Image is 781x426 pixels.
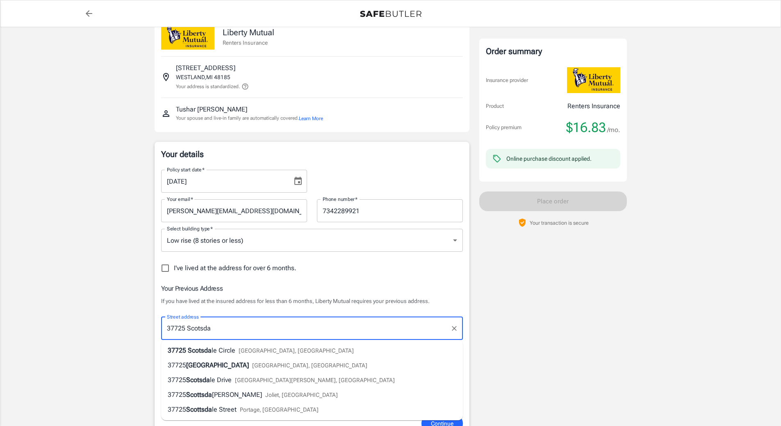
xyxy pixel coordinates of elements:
div: Low rise (8 stories or less) [161,229,463,252]
p: Your details [161,148,463,160]
button: Learn More [299,115,323,122]
input: Enter email [161,199,307,222]
p: Product [486,102,504,110]
span: Scottsda [186,391,212,399]
button: Clear [449,323,460,334]
p: Tushar [PERSON_NAME] [176,105,247,114]
div: Order summary [486,45,620,57]
p: [STREET_ADDRESS] [176,63,235,73]
h6: Your Previous Address [161,283,463,294]
svg: Insured person [161,109,171,118]
input: Enter number [317,199,463,222]
span: le Circle [212,346,235,354]
span: [GEOGRAPHIC_DATA], [GEOGRAPHIC_DATA] [239,347,354,354]
p: Your address is standardized. [176,83,240,90]
p: Renters Insurance [567,101,620,111]
span: Scotsda [188,346,212,354]
p: Renters Insurance [223,39,274,47]
span: 37725 [168,391,186,399]
a: back to quotes [81,5,97,22]
span: Scottsda [186,405,212,413]
label: Policy start date [167,166,205,173]
img: Liberty Mutual [161,24,214,50]
span: [GEOGRAPHIC_DATA] [186,361,249,369]
p: WESTLAND , MI 48185 [176,73,230,81]
span: 37725 [168,376,186,384]
p: Your spouse and live-in family are automatically covered. [176,114,323,122]
span: le Street [212,405,237,413]
span: 37725 [168,405,186,413]
img: Liberty Mutual [567,67,620,93]
span: I've lived at the address for over 6 months. [174,263,296,273]
img: Back to quotes [360,11,421,17]
span: 37725 [168,346,186,354]
span: [PERSON_NAME] [212,391,262,399]
span: [GEOGRAPHIC_DATA], [GEOGRAPHIC_DATA] [252,362,367,369]
span: [GEOGRAPHIC_DATA][PERSON_NAME], [GEOGRAPHIC_DATA] [235,377,395,383]
input: MM/DD/YYYY [161,170,287,193]
span: /mo. [607,124,620,136]
span: $16.83 [566,119,606,136]
button: Choose date, selected date is Oct 4, 2025 [290,173,306,189]
div: Online purchase discount applied. [506,155,592,163]
p: Your transaction is secure [530,219,589,227]
span: Joliet, [GEOGRAPHIC_DATA] [265,392,338,398]
span: Scotsda [186,376,210,384]
span: 37725 [168,361,186,369]
label: Phone number [323,196,357,203]
p: Policy premium [486,123,521,132]
p: Liberty Mutual [223,26,274,39]
p: If you have lived at the insured address for less than 6 months, Liberty Mutual requires your pre... [161,297,463,305]
svg: Insured address [161,72,171,82]
label: Your email [167,196,193,203]
span: le Drive [210,376,232,384]
span: Portage, [GEOGRAPHIC_DATA] [240,406,319,413]
label: Select building type [167,225,213,232]
label: Street address [167,313,199,320]
p: Insurance provider [486,76,528,84]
